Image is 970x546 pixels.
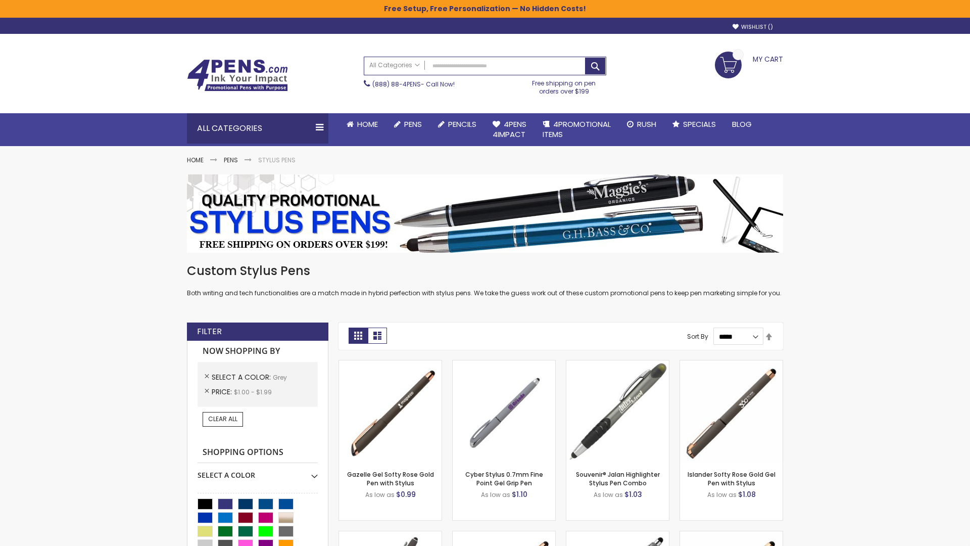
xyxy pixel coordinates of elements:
[349,328,368,344] strong: Grid
[208,415,237,423] span: Clear All
[522,75,607,96] div: Free shipping on pen orders over $199
[339,360,442,463] img: Gazelle Gel Softy Rose Gold Pen with Stylus-Grey
[212,387,234,397] span: Price
[624,489,642,499] span: $1.03
[493,119,526,140] span: 4Pens 4impact
[197,326,222,337] strong: Filter
[224,156,238,164] a: Pens
[187,59,288,92] img: 4Pens Custom Pens and Promotional Products
[576,470,660,487] a: Souvenir® Jalan Highlighter Stylus Pen Combo
[732,119,752,129] span: Blog
[680,360,783,463] img: Islander Softy Rose Gold Gel Pen with Stylus-Grey
[198,341,318,362] strong: Now Shopping by
[187,263,783,298] div: Both writing and tech functionalities are a match made in hybrid perfection with stylus pens. We ...
[738,489,756,499] span: $1.08
[637,119,656,129] span: Rush
[187,174,783,253] img: Stylus Pens
[680,531,783,539] a: Islander Softy Rose Gold Gel Pen with Stylus - ColorJet Imprint-Grey
[465,470,543,487] a: Cyber Stylus 0.7mm Fine Point Gel Grip Pen
[338,113,386,135] a: Home
[187,156,204,164] a: Home
[396,489,416,499] span: $0.99
[453,360,555,369] a: Cyber Stylus 0.7mm Fine Point Gel Grip Pen-Grey
[364,57,425,74] a: All Categories
[198,463,318,480] div: Select A Color
[687,332,708,341] label: Sort By
[683,119,716,129] span: Specials
[664,113,724,135] a: Specials
[566,531,669,539] a: Minnelli Softy Pen with Stylus - Laser Engraved-Grey
[733,23,773,31] a: Wishlist
[453,531,555,539] a: Gazelle Gel Softy Rose Gold Pen with Stylus - ColorJet-Grey
[484,113,535,146] a: 4Pens4impact
[187,113,328,144] div: All Categories
[369,61,420,69] span: All Categories
[512,489,527,499] span: $1.10
[339,531,442,539] a: Custom Soft Touch® Metal Pens with Stylus-Grey
[566,360,669,369] a: Souvenir® Jalan Highlighter Stylus Pen Combo-Grey
[187,263,783,279] h1: Custom Stylus Pens
[273,373,287,382] span: Grey
[535,113,619,146] a: 4PROMOTIONALITEMS
[203,412,243,426] a: Clear All
[212,372,273,382] span: Select A Color
[724,113,760,135] a: Blog
[707,490,737,499] span: As low as
[198,442,318,464] strong: Shopping Options
[680,360,783,369] a: Islander Softy Rose Gold Gel Pen with Stylus-Grey
[688,470,775,487] a: Islander Softy Rose Gold Gel Pen with Stylus
[347,470,434,487] a: Gazelle Gel Softy Rose Gold Pen with Stylus
[339,360,442,369] a: Gazelle Gel Softy Rose Gold Pen with Stylus-Grey
[448,119,476,129] span: Pencils
[404,119,422,129] span: Pens
[453,360,555,463] img: Cyber Stylus 0.7mm Fine Point Gel Grip Pen-Grey
[234,388,272,396] span: $1.00 - $1.99
[481,490,510,499] span: As low as
[258,156,296,164] strong: Stylus Pens
[357,119,378,129] span: Home
[566,360,669,463] img: Souvenir® Jalan Highlighter Stylus Pen Combo-Grey
[594,490,623,499] span: As low as
[386,113,430,135] a: Pens
[619,113,664,135] a: Rush
[372,80,421,88] a: (888) 88-4PENS
[365,490,395,499] span: As low as
[543,119,611,140] span: 4PROMOTIONAL ITEMS
[372,80,455,88] span: - Call Now!
[430,113,484,135] a: Pencils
